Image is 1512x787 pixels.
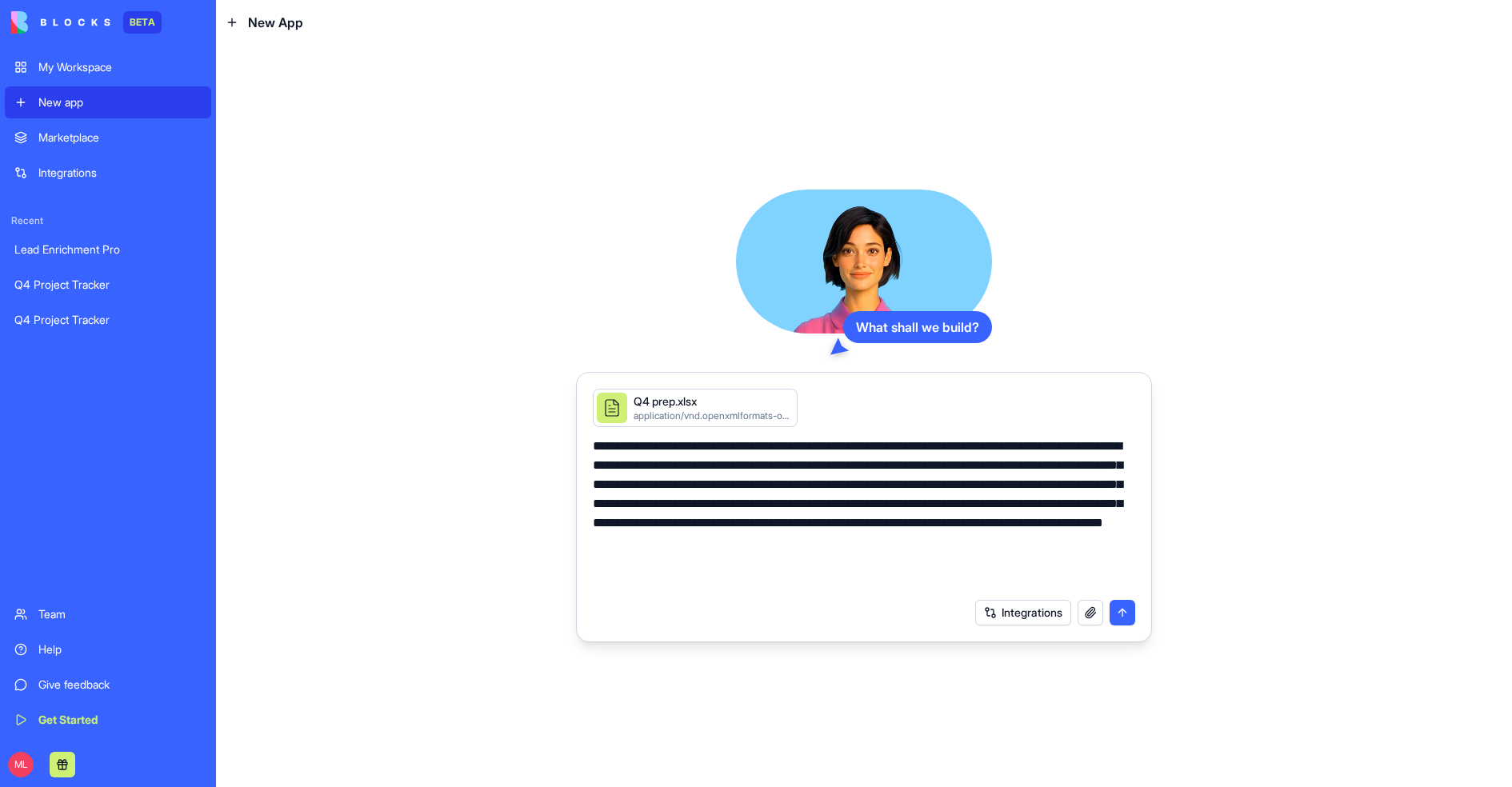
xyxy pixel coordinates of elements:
[5,304,211,336] a: Q4 Project Tracker
[38,712,202,728] div: Get Started
[14,242,202,258] div: Lead Enrichment Pro
[634,409,790,422] div: application/vnd.openxmlformats-officedocument.spreadsheetml.sheet
[38,677,202,693] div: Give feedback
[38,606,202,622] div: Team
[843,311,992,343] div: What shall we build?
[123,11,162,34] div: BETA
[5,122,211,154] a: Marketplace
[5,269,211,301] a: Q4 Project Tracker
[14,312,202,328] div: Q4 Project Tracker
[11,11,162,34] a: BETA
[14,277,202,293] div: Q4 Project Tracker
[5,157,211,189] a: Integrations
[5,669,211,701] a: Give feedback
[634,393,790,409] div: Q4 prep.xlsx
[248,13,303,32] span: New App
[38,130,202,146] div: Marketplace
[38,165,202,181] div: Integrations
[8,752,34,777] span: ML
[38,59,202,75] div: My Workspace
[5,86,211,118] a: New app
[5,598,211,630] a: Team
[5,704,211,736] a: Get Started
[5,51,211,83] a: My Workspace
[975,600,1071,625] button: Integrations
[11,11,110,34] img: logo
[5,214,211,227] span: Recent
[38,641,202,657] div: Help
[5,633,211,665] a: Help
[5,234,211,266] a: Lead Enrichment Pro
[38,94,202,110] div: New app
